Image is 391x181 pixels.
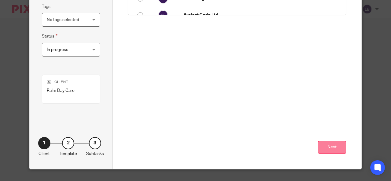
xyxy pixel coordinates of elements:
img: svg%3E [158,10,168,20]
p: Client [47,80,95,85]
p: Client [38,151,50,157]
p: Project Code Ltd [184,12,343,18]
span: No tags selected [47,18,79,22]
label: Tags [42,4,50,10]
div: 2 [62,137,74,149]
p: Subtasks [86,151,104,157]
label: Status [42,33,57,40]
button: Next [318,141,346,154]
p: Palm Day Care [47,88,95,94]
p: Template [60,151,77,157]
span: In progress [47,48,68,52]
div: 3 [89,137,101,149]
div: 1 [38,137,50,149]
